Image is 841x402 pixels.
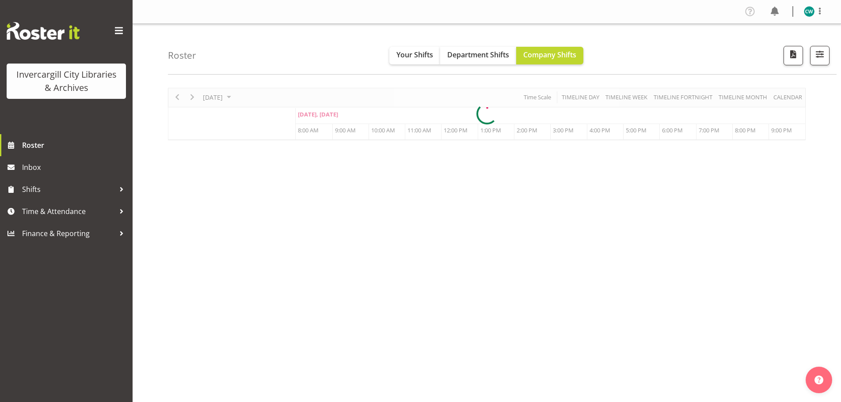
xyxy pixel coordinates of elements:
button: Download a PDF of the roster for the current day [784,46,803,65]
img: help-xxl-2.png [814,376,823,384]
img: catherine-wilson11657.jpg [804,6,814,17]
span: Inbox [22,161,128,174]
button: Company Shifts [516,47,583,64]
span: Company Shifts [523,50,576,60]
button: Filter Shifts [810,46,830,65]
span: Shifts [22,183,115,196]
button: Your Shifts [389,47,440,64]
span: Roster [22,139,128,152]
span: Your Shifts [396,50,433,60]
h4: Roster [168,50,196,60]
img: Rosterit website logo [7,22,80,40]
span: Time & Attendance [22,205,115,218]
button: Department Shifts [440,47,516,64]
span: Department Shifts [447,50,509,60]
div: Invercargill City Libraries & Archives [15,68,117,94]
span: Finance & Reporting [22,227,115,240]
div: Timeline Day of October 1, 2025 [168,88,806,140]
